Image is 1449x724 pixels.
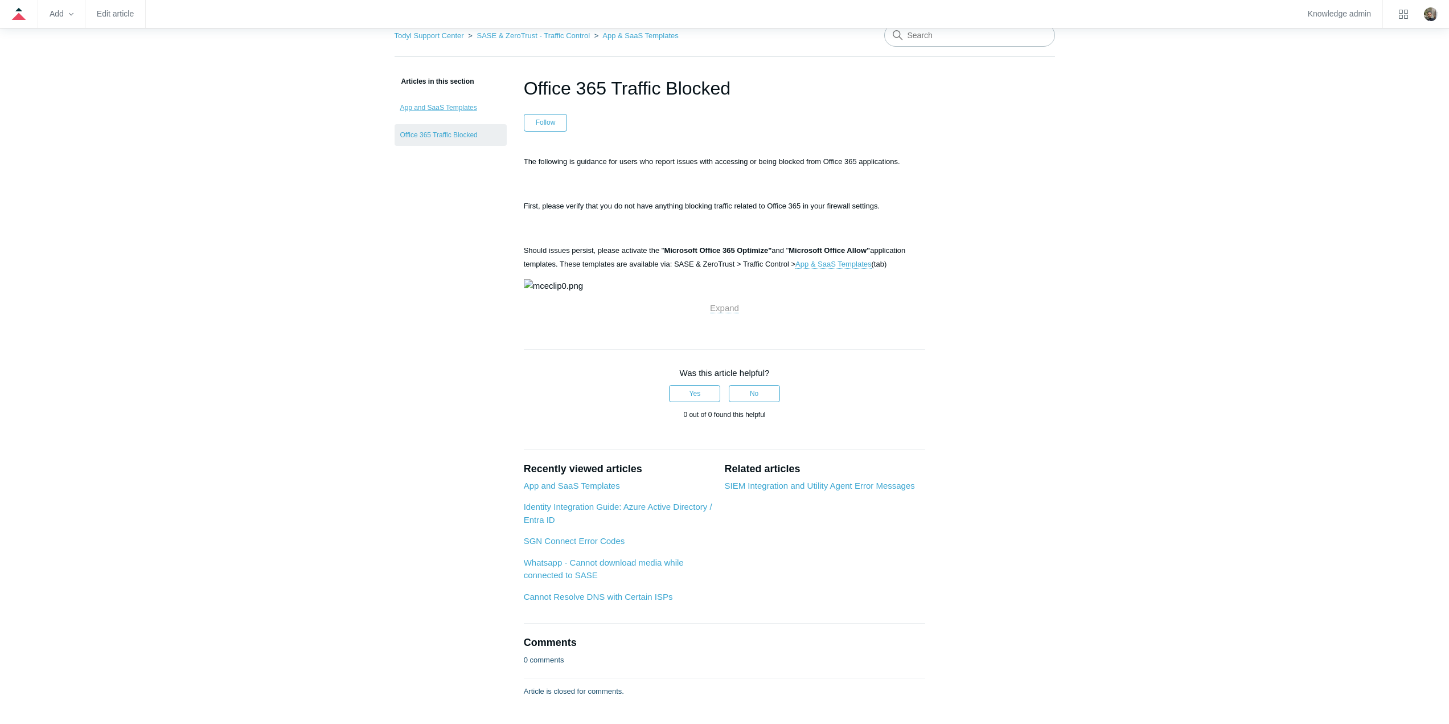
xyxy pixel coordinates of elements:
span: First, p [524,202,547,210]
a: SIEM Integration and Utility Agent Error Messages [724,481,914,490]
a: Whatsapp - Cannot download media while connected to SASE [524,558,684,580]
a: App and SaaS Templates [395,97,507,118]
span: Was this article helpful? [680,368,770,378]
img: mceclip0.png [524,279,583,293]
zd-hc-trigger: Click your profile icon to open the profile menu [1424,7,1438,21]
strong: Microsoft Office Allow" [789,246,870,255]
a: Expand [710,303,739,313]
input: Search [884,24,1055,47]
a: Edit article [97,11,134,17]
span: The following is guidance for users who report issues with accessing or being blocked from Office... [524,157,900,166]
a: App & SaaS Templates [795,260,871,269]
a: Knowledge admin [1308,11,1371,17]
p: Article is closed for comments. [524,686,624,697]
strong: Microsoft Office 365 Optimize" [664,246,771,255]
a: App & SaaS Templates [602,31,678,40]
a: SASE & ZeroTrust - Traffic Control [477,31,590,40]
a: App and SaaS Templates [524,481,620,490]
img: user avatar [1424,7,1438,21]
span: Articles in this section [395,77,474,85]
p: 0 comments [524,655,564,666]
li: SASE & ZeroTrust - Traffic Control [466,31,592,40]
span: 0 out of 0 found this helpful [683,411,765,419]
h2: Comments [524,635,926,651]
li: App & SaaS Templates [592,31,679,40]
h1: Office 365 Traffic Blocked [524,75,926,102]
button: This article was helpful [669,385,720,402]
button: This article was not helpful [729,385,780,402]
a: Identity Integration Guide: Azure Active Directory / Entra ID [524,502,712,525]
span: lease verify that you do not have anything blocking traffic related to Office 365 in your firewal... [546,202,880,210]
h2: Recently viewed articles [524,461,713,477]
li: Todyl Support Center [395,31,466,40]
a: SGN Connect Error Codes [524,536,625,546]
a: Office 365 Traffic Blocked [395,124,507,146]
h2: Related articles [724,461,925,477]
a: Todyl Support Center [395,31,464,40]
zd-hc-trigger: Add [50,11,73,17]
a: Cannot Resolve DNS with Certain ISPs [524,592,673,602]
button: Follow Article [524,114,568,131]
span: Should issues persist, please activate the " and " application templates. These templates are ava... [524,246,906,269]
